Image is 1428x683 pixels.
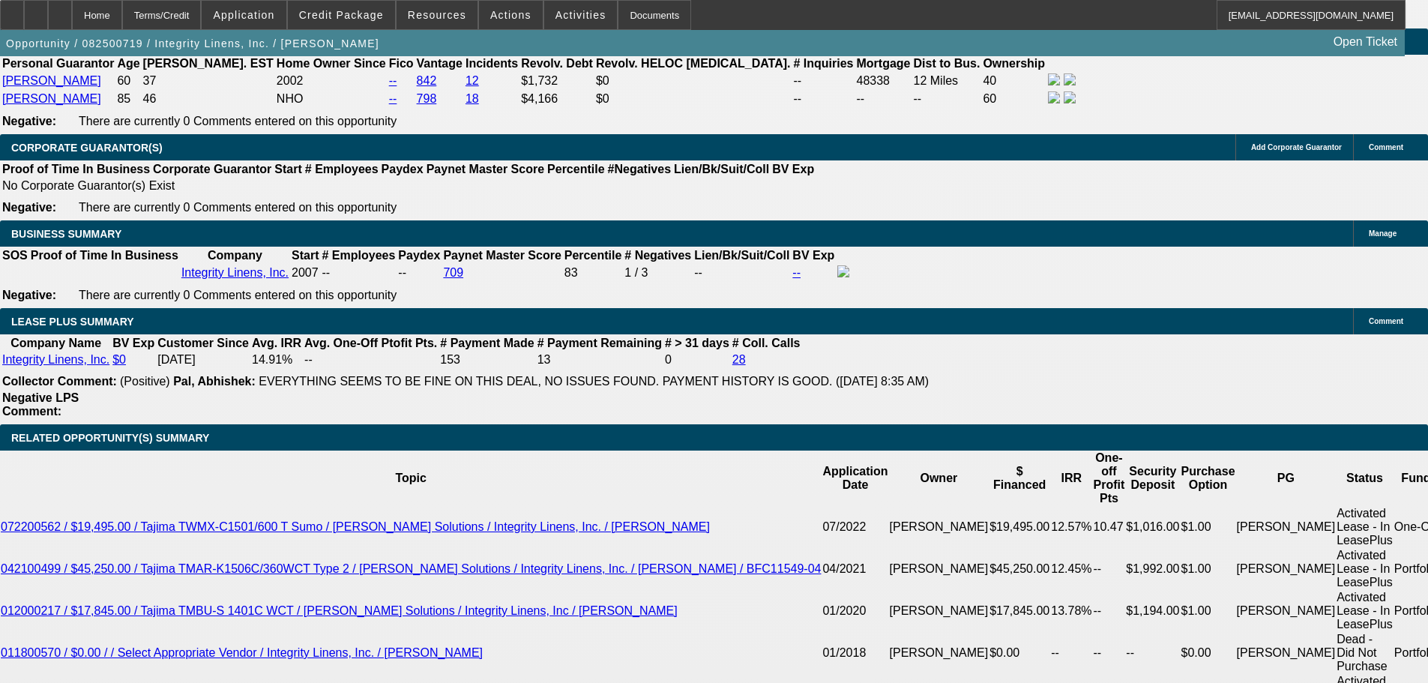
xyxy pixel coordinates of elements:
[596,57,791,70] b: Revolv. HELOC [MEDICAL_DATA].
[1050,548,1092,590] td: 12.45%
[157,337,249,349] b: Customer Since
[440,337,534,349] b: # Payment Made
[1328,29,1403,55] a: Open Ticket
[1180,590,1235,632] td: $1.00
[1180,548,1235,590] td: $1.00
[120,375,170,388] span: (Positive)
[208,249,262,262] b: Company
[11,228,121,240] span: BUSINESS SUMMARY
[1048,91,1060,103] img: facebook-icon.png
[822,451,888,506] th: Application Date
[157,352,250,367] td: [DATE]
[1093,506,1126,548] td: 10.47
[304,352,438,367] td: --
[1064,73,1076,85] img: linkedin-icon.png
[1093,590,1126,632] td: --
[1125,451,1180,506] th: Security Deposit
[117,57,139,70] b: Age
[595,91,792,107] td: $0
[2,92,101,105] a: [PERSON_NAME]
[79,115,397,127] span: There are currently 0 Comments entered on this opportunity
[989,506,1050,548] td: $19,495.00
[2,353,109,366] a: Integrity Linens, Inc.
[1,178,821,193] td: No Corporate Guarantor(s) Exist
[989,451,1050,506] th: $ Financed
[389,74,397,87] a: --
[889,590,989,632] td: [PERSON_NAME]
[989,590,1050,632] td: $17,845.00
[443,266,463,279] a: 709
[989,548,1050,590] td: $45,250.00
[1369,143,1403,151] span: Comment
[889,506,989,548] td: [PERSON_NAME]
[1050,590,1092,632] td: 13.78%
[1236,451,1337,506] th: PG
[1236,548,1337,590] td: [PERSON_NAME]
[1,162,151,177] th: Proof of Time In Business
[276,91,387,107] td: NHO
[1369,317,1403,325] span: Comment
[624,266,691,280] div: 1 / 3
[11,142,163,154] span: CORPORATE GUARANTOR(S)
[116,73,140,89] td: 60
[1336,590,1394,632] td: Activated Lease - In LeasePlus
[1093,632,1126,674] td: --
[1336,506,1394,548] td: Activated Lease - In LeasePlus
[889,548,989,590] td: [PERSON_NAME]
[889,632,989,674] td: [PERSON_NAME]
[277,57,386,70] b: Home Owner Since
[397,1,477,29] button: Resources
[521,57,593,70] b: Revolv. Debt
[427,163,544,175] b: Paynet Master Score
[772,163,814,175] b: BV Exp
[694,249,789,262] b: Lien/Bk/Suit/Coll
[674,163,769,175] b: Lien/Bk/Suit/Coll
[2,115,56,127] b: Negative:
[665,337,729,349] b: # > 31 days
[1,520,710,533] a: 072200562 / $19,495.00 / Tajima TWMX-C1501/600 T Sumo / [PERSON_NAME] Solutions / Integrity Linen...
[520,73,594,89] td: $1,732
[173,375,256,388] b: Pal, Abhishek:
[143,57,274,70] b: [PERSON_NAME]. EST
[608,163,672,175] b: #Negatives
[397,265,441,281] td: --
[856,73,912,89] td: 48338
[544,1,618,29] button: Activities
[564,249,621,262] b: Percentile
[732,353,746,366] a: 28
[1125,590,1180,632] td: $1,194.00
[1050,451,1092,506] th: IRR
[1125,506,1180,548] td: $1,016.00
[1336,548,1394,590] td: Activated Lease - In LeasePlus
[913,91,981,107] td: --
[732,337,801,349] b: # Coll. Calls
[547,163,604,175] b: Percentile
[466,57,518,70] b: Incidents
[277,74,304,87] span: 2002
[822,548,888,590] td: 04/2021
[305,163,379,175] b: # Employees
[153,163,271,175] b: Corporate Guarantor
[1,248,28,263] th: SOS
[1236,506,1337,548] td: [PERSON_NAME]
[1,646,483,659] a: 011800570 / $0.00 / / Select Appropriate Vendor / Integrity Linens, Inc. / [PERSON_NAME]
[664,352,730,367] td: 0
[112,337,154,349] b: BV Exp
[408,9,466,21] span: Resources
[142,73,274,89] td: 37
[79,201,397,214] span: There are currently 0 Comments entered on this opportunity
[322,266,331,279] span: --
[913,73,981,89] td: 12 Miles
[112,353,126,366] a: $0
[624,249,691,262] b: # Negatives
[822,632,888,674] td: 01/2018
[181,266,289,279] a: Integrity Linens, Inc.
[2,201,56,214] b: Negative:
[1125,632,1180,674] td: --
[291,265,319,281] td: 2007
[792,249,834,262] b: BV Exp
[322,249,396,262] b: # Employees
[2,74,101,87] a: [PERSON_NAME]
[490,9,531,21] span: Actions
[1236,590,1337,632] td: [PERSON_NAME]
